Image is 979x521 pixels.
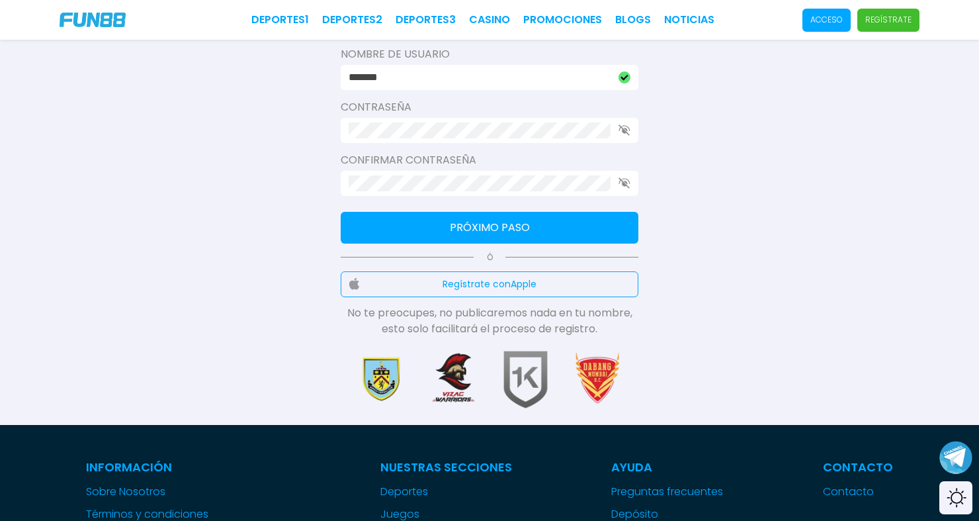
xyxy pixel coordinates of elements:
[251,12,309,28] a: Deportes1
[496,350,556,410] img: Sponsor
[380,458,512,476] p: Nuestras Secciones
[380,484,512,500] a: Deportes
[396,12,456,28] a: Deportes3
[423,350,483,410] img: Sponsor
[469,12,510,28] a: CASINO
[611,458,724,476] p: Ayuda
[341,99,638,115] label: Contraseña
[664,12,714,28] a: NOTICIAS
[60,13,126,27] img: Company Logo
[939,440,972,475] button: Join telegram channel
[341,252,638,263] p: Ó
[341,46,638,62] label: Nombre de usuario
[341,152,638,168] label: Confirmar contraseña
[823,484,893,500] a: Contacto
[341,271,638,297] button: Regístrate conApple
[939,481,972,514] div: Switch theme
[322,12,382,28] a: Deportes2
[351,350,411,410] img: Sponsor
[810,14,843,26] p: Acceso
[341,212,638,244] button: Próximo paso
[615,12,651,28] a: BLOGS
[865,14,912,26] p: Regístrate
[86,458,281,476] p: Información
[341,305,638,337] p: No te preocupes, no publicaremos nada en tu nombre, esto solo facilitará el proceso de registro.
[611,484,724,500] a: Preguntas frecuentes
[568,350,628,410] img: Sponsor
[823,458,893,476] p: Contacto
[86,484,281,500] a: Sobre Nosotros
[523,12,602,28] a: Promociones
